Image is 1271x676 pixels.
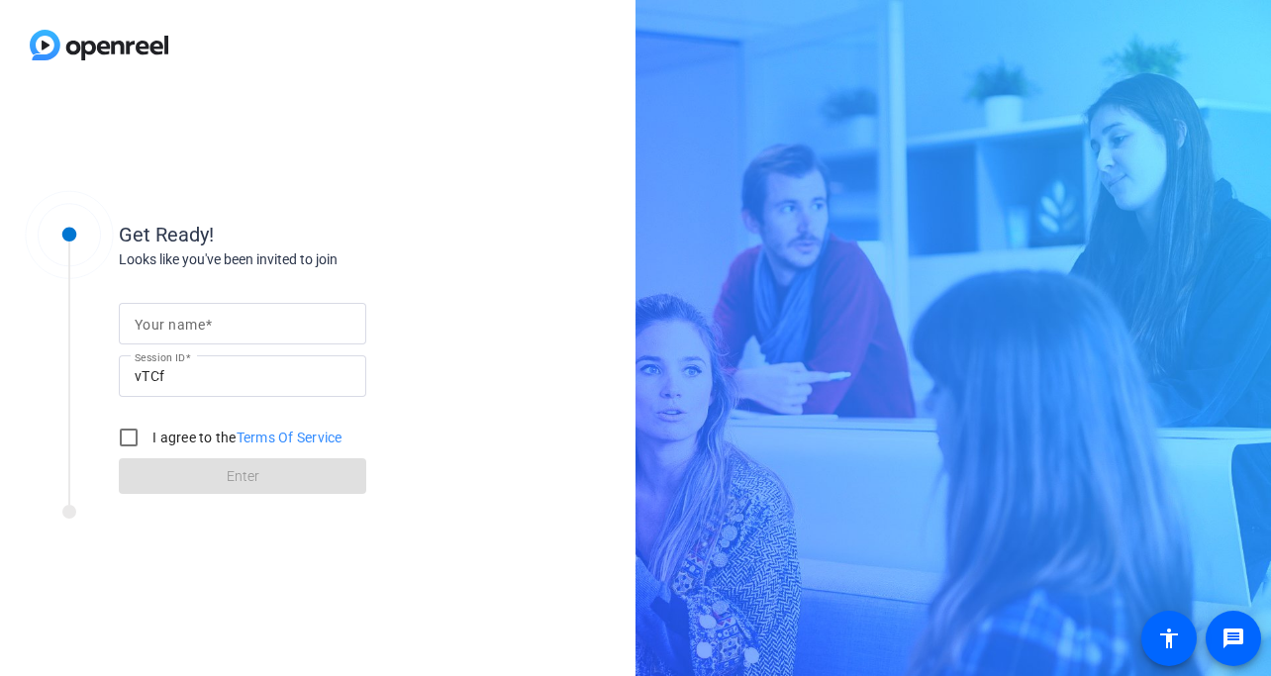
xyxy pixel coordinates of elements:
mat-icon: message [1222,627,1245,650]
mat-icon: accessibility [1157,627,1181,650]
div: Get Ready! [119,220,515,249]
mat-label: Session ID [135,351,185,363]
div: Looks like you've been invited to join [119,249,515,270]
a: Terms Of Service [237,430,342,445]
mat-label: Your name [135,317,205,333]
label: I agree to the [148,428,342,447]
